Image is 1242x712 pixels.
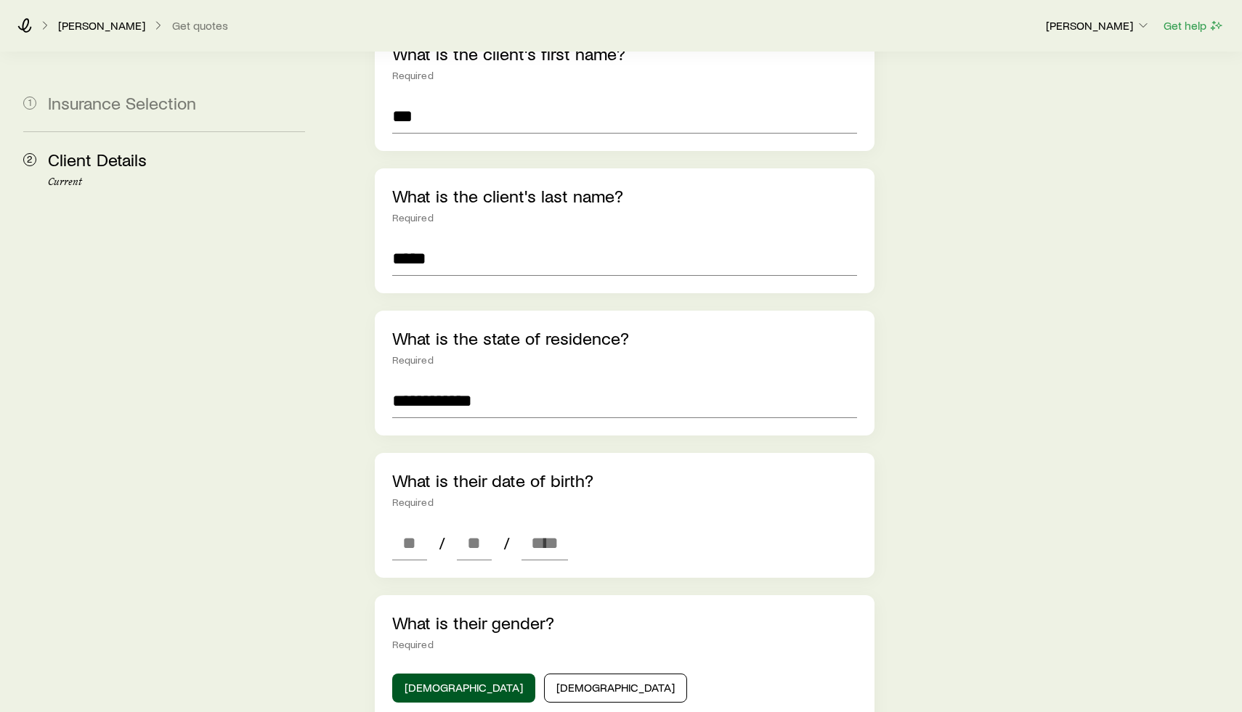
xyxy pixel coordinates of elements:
p: [PERSON_NAME] [1046,18,1150,33]
p: What is the client's last name? [392,186,857,206]
button: [PERSON_NAME] [1045,17,1151,35]
p: What is the client's first name? [392,44,857,64]
span: Insurance Selection [48,92,196,113]
div: Required [392,354,857,366]
button: [DEMOGRAPHIC_DATA] [544,674,687,703]
div: Required [392,496,857,508]
span: Client Details [48,149,147,170]
div: Required [392,212,857,224]
span: / [498,533,516,553]
button: Get help [1163,17,1225,34]
p: Current [48,176,305,188]
button: [DEMOGRAPHIC_DATA] [392,674,535,703]
span: / [433,533,451,553]
p: What is the state of residence? [392,328,857,348]
p: What is their gender? [392,613,857,633]
p: What is their date of birth? [392,470,857,491]
button: Get quotes [171,19,229,33]
p: [PERSON_NAME] [58,18,145,33]
div: Required [392,639,857,650]
span: 1 [23,97,36,110]
span: 2 [23,153,36,166]
div: Required [392,70,857,81]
